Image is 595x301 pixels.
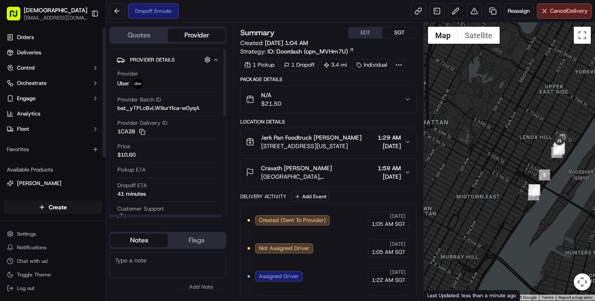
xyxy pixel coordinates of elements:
button: 1CA2B [117,128,145,135]
a: [PERSON_NAME] [7,180,99,187]
span: 1:05 AM SGT [372,220,406,228]
div: 7 [553,144,564,155]
p: Welcome 👋 [8,34,154,48]
div: 5 [539,169,550,180]
button: Orchestrate [3,76,102,90]
button: N/A$21.50 [241,86,416,113]
button: Toggle Theme [3,269,102,281]
span: Orders [17,34,34,41]
a: IO: Doordash (opn_MVHm7U) [267,47,354,56]
div: 1 Dropoff [280,59,318,71]
img: Google [426,290,454,301]
span: Reassign [508,7,530,15]
span: Created: [240,39,308,47]
a: Orders [3,31,102,44]
span: Orchestrate [17,79,47,87]
button: Flags [168,233,225,247]
span: Price [117,143,130,150]
div: Delivery Activity [240,193,286,200]
div: 1 Pickup [240,59,278,71]
span: Settings [17,231,36,237]
span: [DATE] [390,269,406,276]
button: CancelDelivery [537,3,592,19]
span: Engage [17,95,36,102]
button: Jerk Pan Foodtruck [PERSON_NAME][STREET_ADDRESS][US_STATE]1:29 AM[DATE] [241,128,416,155]
a: Report a map error [559,295,592,300]
div: 9 [554,143,565,154]
span: Provider Delivery ID [117,119,167,127]
span: Knowledge Base [17,124,65,132]
button: EDT [348,27,382,38]
h3: Summary [240,29,275,37]
span: Provider Details [130,56,175,63]
button: Reassign [504,3,534,19]
div: Start new chat [29,82,139,90]
span: $21.50 [261,99,281,108]
span: Created (Sent To Provider) [259,217,326,224]
button: [DEMOGRAPHIC_DATA][EMAIL_ADDRESS][DOMAIN_NAME] [3,3,88,24]
div: Strategy: [240,47,354,56]
button: Control [3,61,102,75]
button: SGT [382,27,416,38]
a: 📗Knowledge Base [5,120,68,135]
span: Provider [117,70,138,78]
button: Cravath [PERSON_NAME][GEOGRAPHIC_DATA], [STREET_ADDRESS][US_STATE]1:59 AM[DATE] [241,159,416,186]
div: We're available if you need us! [29,90,107,97]
span: Analytics [17,110,40,118]
button: [EMAIL_ADDRESS][DOMAIN_NAME] [24,14,87,21]
span: Assigned Driver [259,273,299,280]
span: [DATE] [378,142,401,150]
span: Pickup ETA [117,166,146,174]
div: Available Products [3,163,102,177]
button: [PERSON_NAME] [3,177,102,190]
div: 6 [551,147,562,158]
button: Start new chat [144,84,154,94]
span: 1:22 AM SGT [372,276,406,284]
button: Provider Details [117,53,219,67]
span: Pylon [84,144,103,151]
span: $10.60 [117,151,136,159]
img: Nash [8,9,25,26]
span: 1:59 AM [378,164,401,172]
div: 2 [528,184,539,195]
span: Notifications [17,244,47,251]
a: Terms (opens in new tab) [542,295,553,300]
button: Notes [110,233,168,247]
div: Location Details [240,118,417,125]
span: Uber [117,80,129,87]
button: [DEMOGRAPHIC_DATA] [24,6,87,14]
span: Fleet [17,125,29,133]
button: Provider [168,28,225,42]
span: [DATE] [390,213,406,219]
img: 1736555255976-a54dd68f-1ca7-489b-9aae-adbdc363a1c4 [8,82,24,97]
button: Show street map [428,27,458,44]
span: Deliveries [17,49,41,56]
input: Got a question? Start typing here... [22,55,153,64]
span: 1:29 AM [378,133,401,142]
span: Customer Support [117,205,164,213]
span: [STREET_ADDRESS][US_STATE] [261,142,361,150]
button: Log out [3,282,102,294]
span: IO: Doordash (opn_MVHm7U) [267,47,348,56]
span: Create [49,203,67,211]
button: Map camera controls [574,273,591,290]
span: bat_yTPLcBvLW9urYlca-w0yqA [117,104,200,112]
div: 💻 [72,124,78,131]
span: [PERSON_NAME] [17,180,61,187]
a: Deliveries [3,46,102,59]
button: Toggle fullscreen view [574,27,591,44]
span: Dropoff ETA [117,182,147,189]
div: 3.4 mi [320,59,351,71]
div: 📗 [8,124,15,131]
div: Package Details [240,76,417,83]
span: Log out [17,285,34,292]
a: Analytics [3,107,102,121]
span: [DATE] [390,241,406,248]
span: Toggle Theme [17,271,51,278]
span: Control [17,64,35,72]
span: [GEOGRAPHIC_DATA], [STREET_ADDRESS][US_STATE] [261,172,374,181]
span: Provider Batch ID [117,96,161,104]
button: Fleet [3,122,102,136]
span: 1:05 AM SGT [372,248,406,256]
